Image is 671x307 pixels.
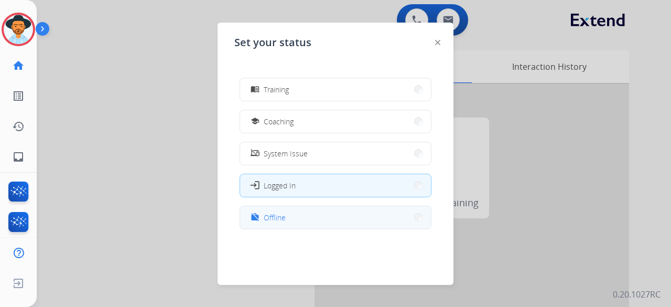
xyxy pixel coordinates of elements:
span: Coaching [264,116,294,127]
span: Logged In [264,180,296,191]
mat-icon: login [250,180,260,190]
button: Coaching [240,110,431,133]
button: Training [240,78,431,101]
mat-icon: phonelink_off [251,149,259,158]
mat-icon: menu_book [251,85,259,94]
mat-icon: school [251,117,259,126]
button: Offline [240,206,431,229]
span: Training [264,84,289,95]
button: System Issue [240,142,431,165]
img: avatar [4,15,33,44]
mat-icon: list_alt [12,90,25,102]
span: Set your status [234,35,311,50]
span: System Issue [264,148,308,159]
mat-icon: history [12,120,25,133]
button: Logged In [240,174,431,197]
img: close-button [435,40,440,45]
mat-icon: inbox [12,151,25,163]
mat-icon: work_off [251,213,259,222]
p: 0.20.1027RC [613,288,661,301]
mat-icon: home [12,59,25,72]
span: Offline [264,212,286,223]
